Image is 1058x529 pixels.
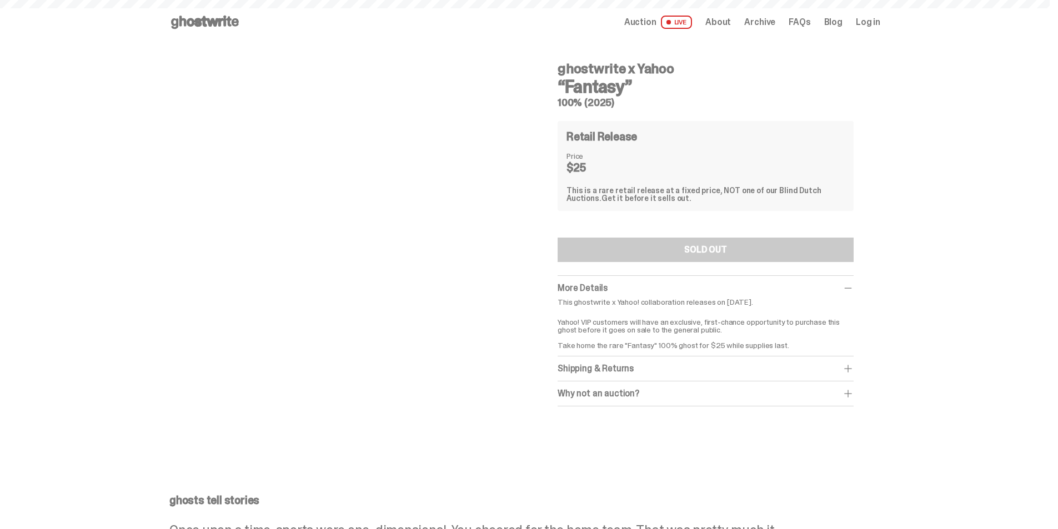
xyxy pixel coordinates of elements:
a: Log in [856,18,880,27]
a: Archive [744,18,775,27]
h5: 100% (2025) [558,98,854,108]
div: This is a rare retail release at a fixed price, NOT one of our Blind Dutch Auctions. [566,187,845,202]
a: FAQs [789,18,810,27]
a: Auction LIVE [624,16,692,29]
p: Yahoo! VIP customers will have an exclusive, first-chance opportunity to purchase this ghost befo... [558,310,854,349]
h4: ghostwrite x Yahoo [558,62,854,75]
a: Blog [824,18,843,27]
button: SOLD OUT [558,238,854,262]
span: More Details [558,282,608,294]
h3: “Fantasy” [558,78,854,95]
span: Auction [624,18,656,27]
p: This ghostwrite x Yahoo! collaboration releases on [DATE]. [558,298,854,306]
a: About [705,18,731,27]
div: SOLD OUT [684,245,727,254]
p: ghosts tell stories [169,495,880,506]
dd: $25 [566,162,622,173]
span: LIVE [661,16,693,29]
dt: Price [566,152,622,160]
h4: Retail Release [566,131,637,142]
div: Shipping & Returns [558,363,854,374]
span: Get it before it sells out. [601,193,691,203]
div: Why not an auction? [558,388,854,399]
